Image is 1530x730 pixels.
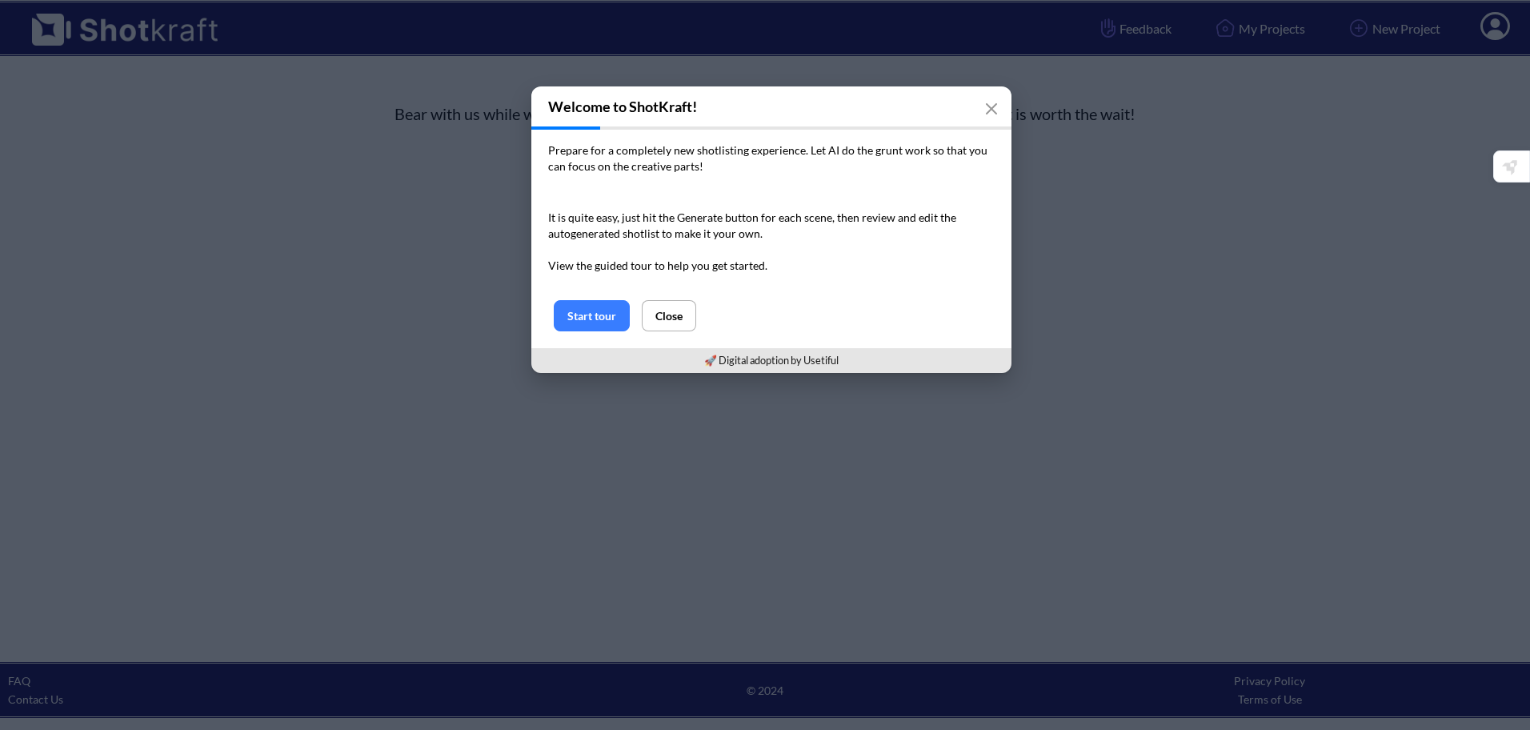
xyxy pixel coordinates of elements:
[548,143,808,157] span: Prepare for a completely new shotlisting experience.
[642,300,696,331] button: Close
[548,210,995,274] p: It is quite easy, just hit the Generate button for each scene, then review and edit the autogener...
[531,86,1011,126] h3: Welcome to ShotKraft!
[554,300,630,331] button: Start tour
[704,354,839,367] a: 🚀 Digital adoption by Usetiful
